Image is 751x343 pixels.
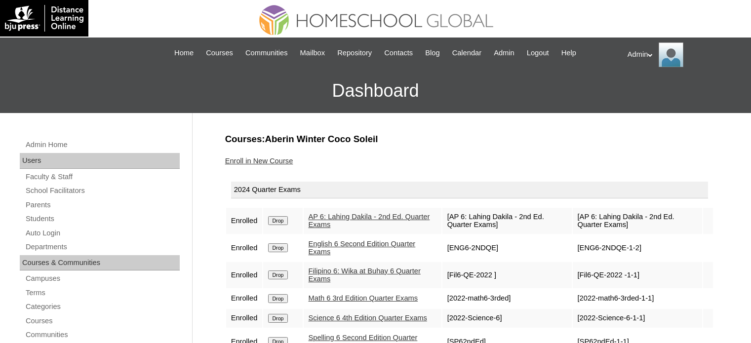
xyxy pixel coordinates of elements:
[25,139,180,151] a: Admin Home
[384,47,413,59] span: Contacts
[300,47,325,59] span: Mailbox
[169,47,198,59] a: Home
[20,153,180,169] div: Users
[628,42,741,67] div: Admin
[5,69,746,113] h3: Dashboard
[295,47,330,59] a: Mailbox
[573,309,702,328] td: [2022-Science-6-1-1]
[442,289,572,308] td: [2022-math6-3rded]
[174,47,194,59] span: Home
[268,270,287,279] input: Drop
[25,227,180,239] a: Auto Login
[25,272,180,285] a: Campuses
[226,208,263,234] td: Enrolled
[573,208,702,234] td: [AP 6: Lahing Dakila - 2nd Ed. Quarter Exams]
[527,47,549,59] span: Logout
[659,42,683,67] img: Admin Homeschool Global
[25,329,180,341] a: Communities
[425,47,439,59] span: Blog
[25,213,180,225] a: Students
[442,235,572,261] td: [ENG6-2NDQE]
[201,47,238,59] a: Courses
[379,47,418,59] a: Contacts
[226,289,263,308] td: Enrolled
[494,47,514,59] span: Admin
[573,262,702,288] td: [Fil6-QE-2022 -1-1]
[309,213,430,229] a: AP 6: Lahing Dakila - 2nd Ed. Quarter Exams
[25,287,180,299] a: Terms
[452,47,481,59] span: Calendar
[332,47,377,59] a: Repository
[25,301,180,313] a: Categories
[522,47,554,59] a: Logout
[337,47,372,59] span: Repository
[25,185,180,197] a: School Facilitators
[268,243,287,252] input: Drop
[442,309,572,328] td: [2022-Science-6]
[226,262,263,288] td: Enrolled
[226,235,263,261] td: Enrolled
[442,208,572,234] td: [AP 6: Lahing Dakila - 2nd Ed. Quarter Exams]
[268,216,287,225] input: Drop
[309,240,416,256] a: English 6 Second Edition Quarter Exams
[561,47,576,59] span: Help
[25,315,180,327] a: Courses
[245,47,288,59] span: Communities
[5,5,83,32] img: logo-white.png
[225,157,293,165] a: Enroll in New Course
[225,133,714,146] h3: Courses:Aberin Winter Coco Soleil
[556,47,581,59] a: Help
[309,267,421,283] a: Filipino 6: Wika at Buhay 6 Quarter Exams
[268,294,287,303] input: Drop
[309,314,427,322] a: Science 6 4th Edition Quarter Exams
[442,262,572,288] td: [Fil6-QE-2022 ]
[489,47,519,59] a: Admin
[25,199,180,211] a: Parents
[25,171,180,183] a: Faculty & Staff
[231,182,708,198] div: 2024 Quarter Exams
[226,309,263,328] td: Enrolled
[420,47,444,59] a: Blog
[25,241,180,253] a: Departments
[268,314,287,323] input: Drop
[309,294,418,302] a: Math 6 3rd Edition Quarter Exams
[240,47,293,59] a: Communities
[573,235,702,261] td: [ENG6-2NDQE-1-2]
[20,255,180,271] div: Courses & Communities
[206,47,233,59] span: Courses
[447,47,486,59] a: Calendar
[573,289,702,308] td: [2022-math6-3rded-1-1]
